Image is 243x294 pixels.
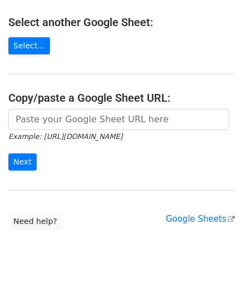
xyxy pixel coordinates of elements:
[8,213,62,230] a: Need help?
[8,16,235,29] h4: Select another Google Sheet:
[8,37,50,54] a: Select...
[187,241,243,294] iframe: Chat Widget
[166,214,235,224] a: Google Sheets
[8,132,122,141] small: Example: [URL][DOMAIN_NAME]
[8,91,235,104] h4: Copy/paste a Google Sheet URL:
[8,109,229,130] input: Paste your Google Sheet URL here
[8,153,37,171] input: Next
